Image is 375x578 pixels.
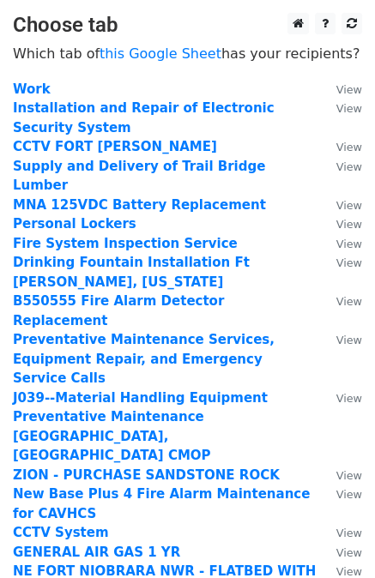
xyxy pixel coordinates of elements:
small: View [336,469,362,482]
a: B550555 Fire Alarm Detector Replacement [13,293,224,328]
a: View [319,81,362,97]
a: Preventative Maintenance Services, Equipment Repair, and Emergency Service Calls [13,332,275,386]
small: View [336,141,362,154]
a: this Google Sheet [100,45,221,62]
small: View [336,238,362,250]
small: View [336,199,362,212]
small: View [336,334,362,346]
small: View [336,546,362,559]
a: GENERAL AIR GAS 1 YR [13,545,180,560]
small: View [336,527,362,539]
p: Which tab of has your recipients? [13,45,362,63]
small: View [336,102,362,115]
a: Installation and Repair of Electronic Security System [13,100,275,135]
a: CCTV System [13,525,109,540]
a: View [319,525,362,540]
a: CCTV FORT [PERSON_NAME] [13,139,217,154]
a: Supply and Delivery of Trail Bridge Lumber [13,159,265,194]
a: View [319,332,362,347]
a: View [319,197,362,213]
a: View [319,545,362,560]
a: View [319,236,362,251]
small: View [336,392,362,405]
a: View [319,293,362,309]
a: Personal Lockers [13,216,136,232]
small: View [336,295,362,308]
small: View [336,83,362,96]
a: View [319,467,362,483]
small: View [336,160,362,173]
a: View [319,100,362,116]
small: View [336,218,362,231]
a: View [319,486,362,502]
a: New Base Plus 4 Fire Alarm Maintenance for CAVHCS [13,486,310,521]
small: View [336,256,362,269]
a: J039--Material Handling Equipment Preventative Maintenance [GEOGRAPHIC_DATA], [GEOGRAPHIC_DATA] CMOP [13,390,268,464]
a: Drinking Fountain Installation Ft [PERSON_NAME], [US_STATE] [13,255,250,290]
h3: Choose tab [13,13,362,38]
a: View [319,216,362,232]
a: Fire System Inspection Service [13,236,238,251]
a: View [319,255,362,270]
a: View [319,159,362,174]
a: ZION - PURCHASE SANDSTONE ROCK [13,467,280,483]
a: View [319,139,362,154]
a: Work [13,81,51,97]
small: View [336,565,362,578]
a: View [319,390,362,406]
a: MNA 125VDC Battery Replacement [13,197,266,213]
small: View [336,488,362,501]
